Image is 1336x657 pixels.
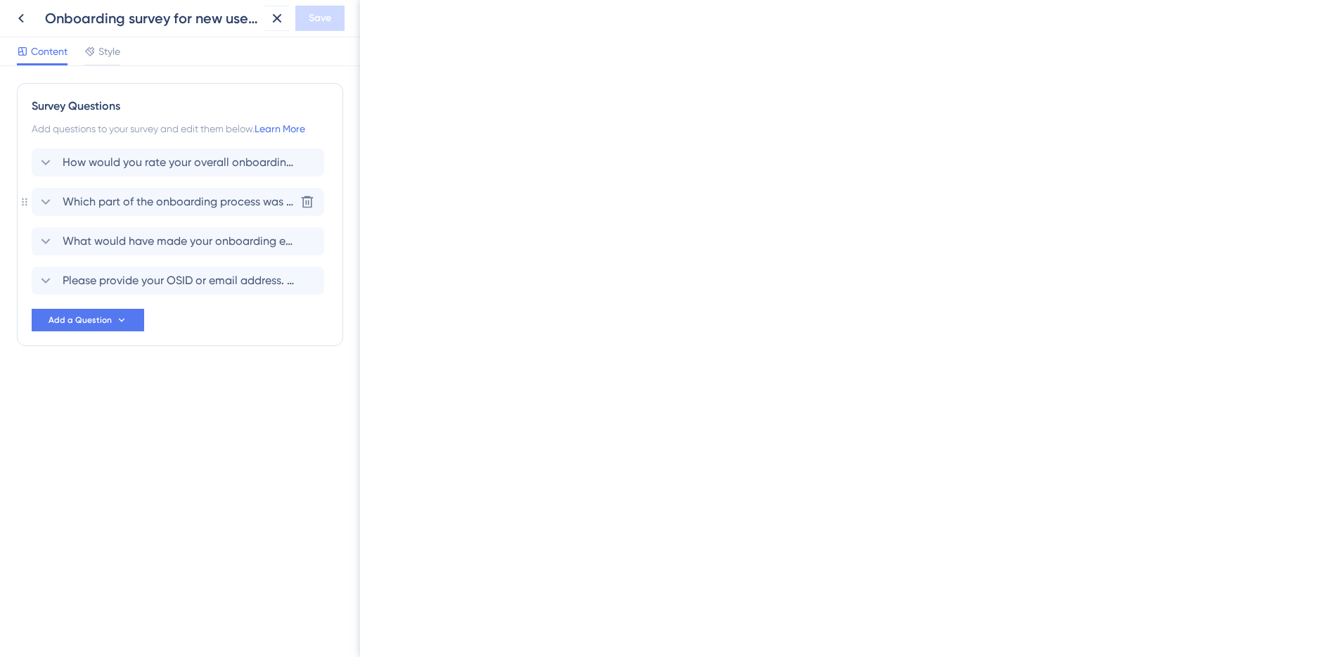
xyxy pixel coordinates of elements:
[309,10,331,27] span: Save
[98,43,120,60] span: Style
[63,154,295,171] span: How would you rate your overall onboarding experience?
[32,309,144,331] button: Add a Question
[63,193,295,210] span: Which part of the onboarding process was most helpful to you?
[49,314,112,326] span: Add a Question
[255,123,305,134] a: Learn More
[45,8,259,28] div: Onboarding survey for new users
[31,43,68,60] span: Content
[32,98,328,115] div: Survey Questions
[63,272,295,289] span: Please provide your OSID or email address. (This will only be used if we need to follow up on any...
[295,6,345,31] button: Save
[63,233,295,250] span: What would have made your onboarding experience better?
[32,120,328,137] div: Add questions to your survey and edit them below.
